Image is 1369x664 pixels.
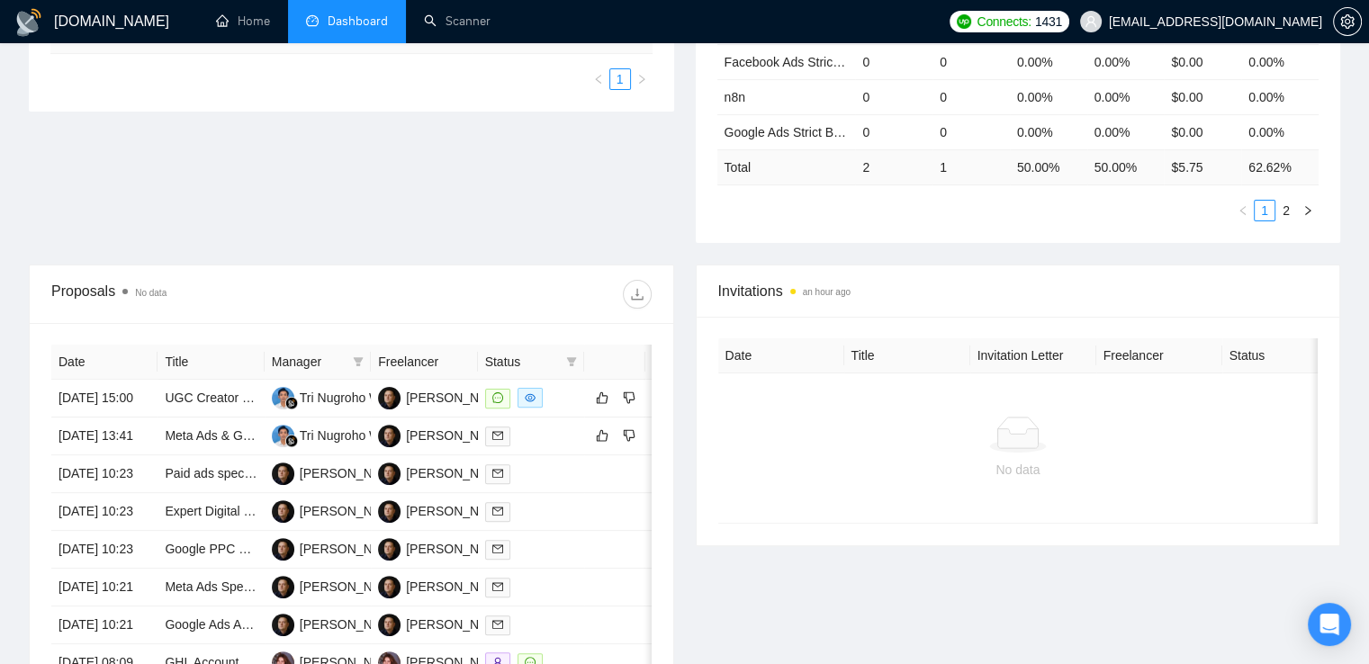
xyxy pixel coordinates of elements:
td: 0.00% [1010,44,1087,79]
span: like [596,390,608,405]
a: 2 [1276,201,1296,220]
td: Expert Digital Paid Media Specialist Needed (20+ hrs per week) [158,493,264,531]
span: 1431 [1035,12,1062,31]
div: Proposals [51,280,351,309]
span: like [596,428,608,443]
div: [PERSON_NAME] [300,463,403,483]
span: mail [492,619,503,630]
a: DS[PERSON_NAME] [378,616,509,631]
a: homeHome [216,13,270,29]
td: 2 [855,149,932,184]
a: DS[PERSON_NAME] [272,541,403,555]
span: mail [492,468,503,479]
a: UGC Creator for Paid Social Media Campaigns [165,390,428,405]
img: DS [378,425,401,447]
a: DS[PERSON_NAME] [378,427,509,442]
td: 0 [855,79,932,114]
div: [PERSON_NAME] [406,388,509,408]
button: right [631,68,653,90]
td: [DATE] 10:21 [51,606,158,644]
span: dislike [623,428,635,443]
td: 0.00% [1241,79,1319,114]
a: 1 [610,69,630,89]
td: 0 [855,114,932,149]
a: TNTri Nugroho Wibowo [272,390,414,404]
a: TNTri Nugroho Wibowo [272,427,414,442]
th: Freelancer [1096,338,1222,373]
td: 0.00% [1087,114,1165,149]
a: searchScanner [424,13,491,29]
img: TN [272,425,294,447]
td: 62.62 % [1241,149,1319,184]
li: 1 [1254,200,1275,221]
img: TN [272,387,294,409]
td: Google PPC and LinkedIn Ads Specialist Needed [158,531,264,569]
a: Facebook Ads Strict Budget [725,55,880,69]
time: an hour ago [803,287,851,297]
td: [DATE] 10:21 [51,569,158,606]
span: mail [492,543,503,554]
img: DS [272,500,294,523]
li: 1 [609,68,631,90]
button: like [591,387,613,408]
th: Title [158,345,264,380]
a: DS[PERSON_NAME] [272,503,403,517]
span: filter [566,356,577,367]
li: Previous Page [1232,200,1254,221]
a: DS[PERSON_NAME] [378,465,509,480]
div: Tri Nugroho Wibowo [300,388,414,408]
td: 0.00% [1010,114,1087,149]
th: Invitation Letter [970,338,1096,373]
img: gigradar-bm.png [285,397,298,409]
div: [PERSON_NAME] [300,615,403,634]
td: 50.00 % [1087,149,1165,184]
span: message [492,392,503,403]
img: DS [378,538,401,561]
img: logo [14,8,43,37]
img: DS [272,614,294,636]
a: DS[PERSON_NAME] [272,465,403,480]
span: filter [349,348,367,375]
td: Paid ads specialist to help scale a SasS [158,455,264,493]
span: setting [1334,14,1361,29]
img: DS [378,576,401,598]
img: DS [272,538,294,561]
th: Title [844,338,970,373]
div: [PERSON_NAME] [406,615,509,634]
span: right [1302,205,1313,216]
div: [PERSON_NAME] [406,501,509,521]
span: dislike [623,390,635,405]
td: $ 5.75 [1164,149,1241,184]
span: mail [492,506,503,516]
div: [PERSON_NAME] [300,577,403,597]
td: 0 [855,44,932,79]
span: filter [353,356,364,367]
span: eye [525,392,536,403]
li: 2 [1275,200,1297,221]
td: 0 [932,44,1010,79]
span: Invitations [718,280,1319,302]
th: Date [718,338,844,373]
span: left [593,74,604,85]
td: 50.00 % [1010,149,1087,184]
li: Next Page [631,68,653,90]
li: Next Page [1297,200,1319,221]
td: [DATE] 10:23 [51,455,158,493]
td: $0.00 [1164,44,1241,79]
img: DS [272,462,294,485]
a: DS[PERSON_NAME] [272,579,403,593]
div: [PERSON_NAME] [406,539,509,559]
td: 0.00% [1241,114,1319,149]
a: DS[PERSON_NAME] [378,541,509,555]
th: Freelancer [371,345,477,380]
a: DS[PERSON_NAME] [378,390,509,404]
a: 1 [1255,201,1274,220]
div: [PERSON_NAME] [406,577,509,597]
td: 0.00% [1087,79,1165,114]
img: DS [378,614,401,636]
a: setting [1333,14,1362,29]
img: upwork-logo.png [957,14,971,29]
span: left [1238,205,1248,216]
td: UGC Creator for Paid Social Media Campaigns [158,380,264,417]
div: Open Intercom Messenger [1308,603,1351,646]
